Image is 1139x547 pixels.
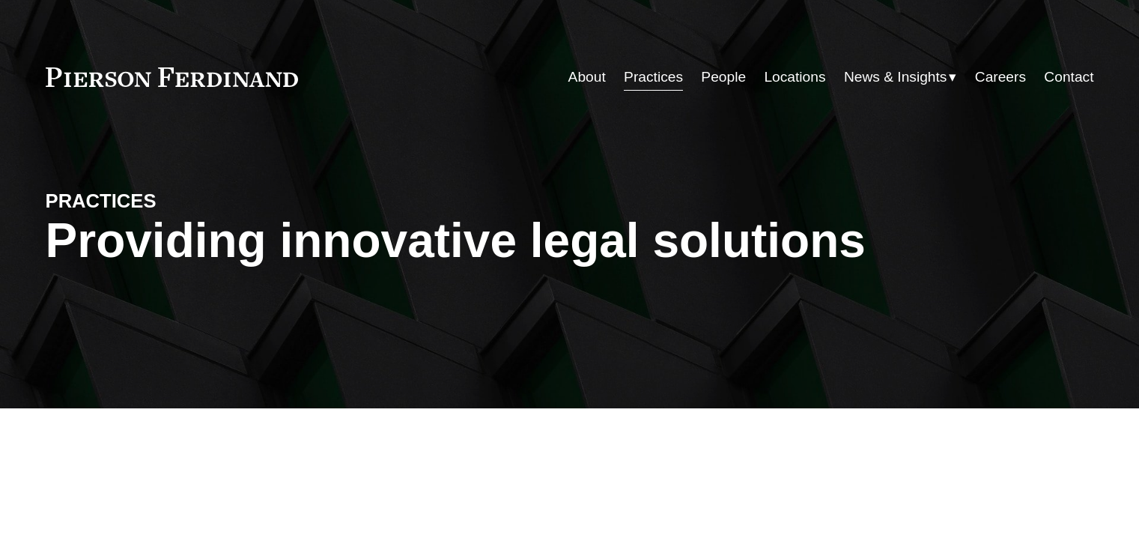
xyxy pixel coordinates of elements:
a: People [701,63,746,91]
a: About [568,63,606,91]
span: News & Insights [844,64,947,91]
a: Careers [975,63,1026,91]
h1: Providing innovative legal solutions [46,214,1094,268]
a: Practices [624,63,683,91]
a: folder dropdown [844,63,957,91]
a: Locations [764,63,825,91]
a: Contact [1044,63,1093,91]
h4: PRACTICES [46,189,308,213]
